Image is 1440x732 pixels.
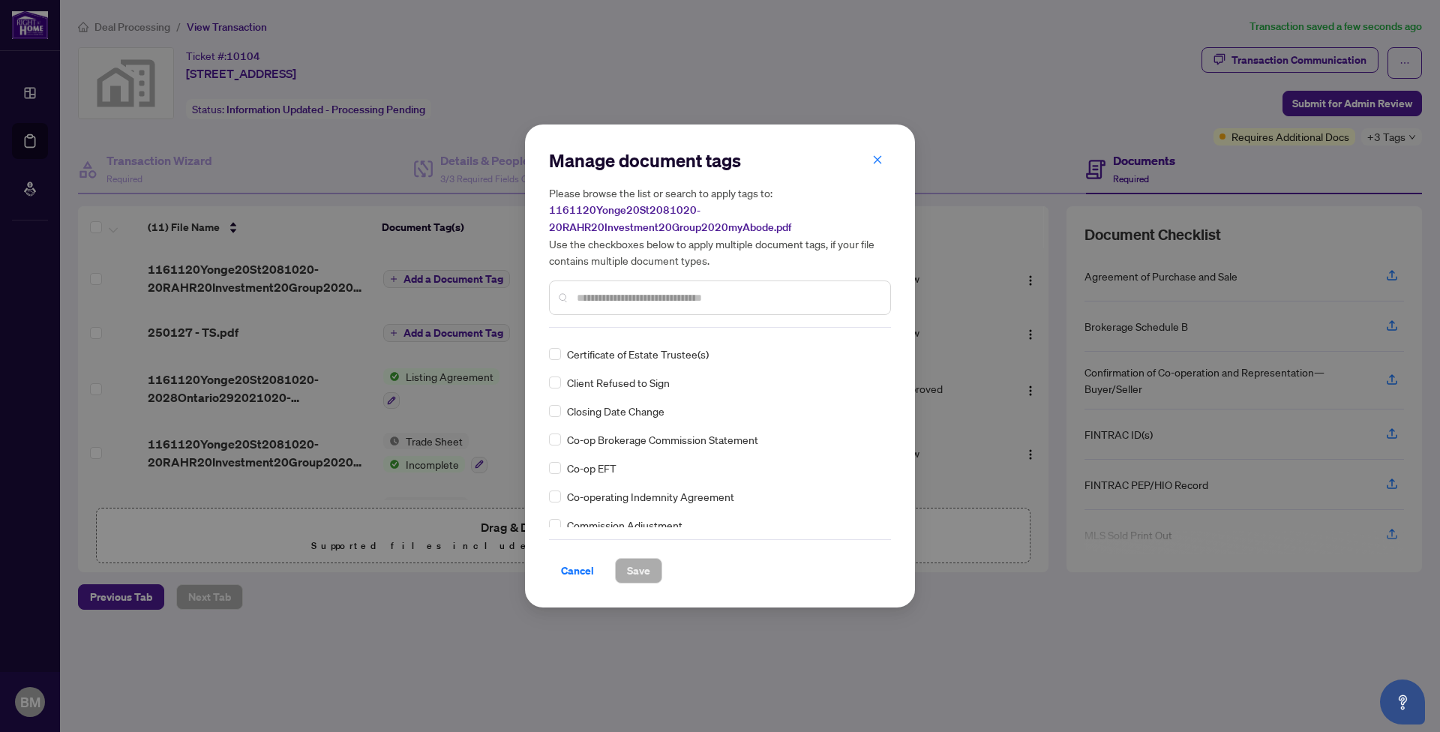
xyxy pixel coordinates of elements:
h5: Please browse the list or search to apply tags to: Use the checkboxes below to apply multiple doc... [549,184,891,268]
span: Cancel [561,559,594,583]
span: close [872,154,883,165]
button: Cancel [549,558,606,583]
button: Save [615,558,662,583]
span: Commission Adjustment [567,517,682,533]
span: Co-op EFT [567,460,616,476]
span: 1161120Yonge20St2081020-20RAHR20Investment20Group2020myAbode.pdf [549,203,791,234]
span: Co-op Brokerage Commission Statement [567,431,758,448]
span: Certificate of Estate Trustee(s) [567,346,709,362]
h2: Manage document tags [549,148,891,172]
span: Closing Date Change [567,403,664,419]
span: Co-operating Indemnity Agreement [567,488,734,505]
span: Client Refused to Sign [567,374,670,391]
button: Open asap [1380,679,1425,724]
